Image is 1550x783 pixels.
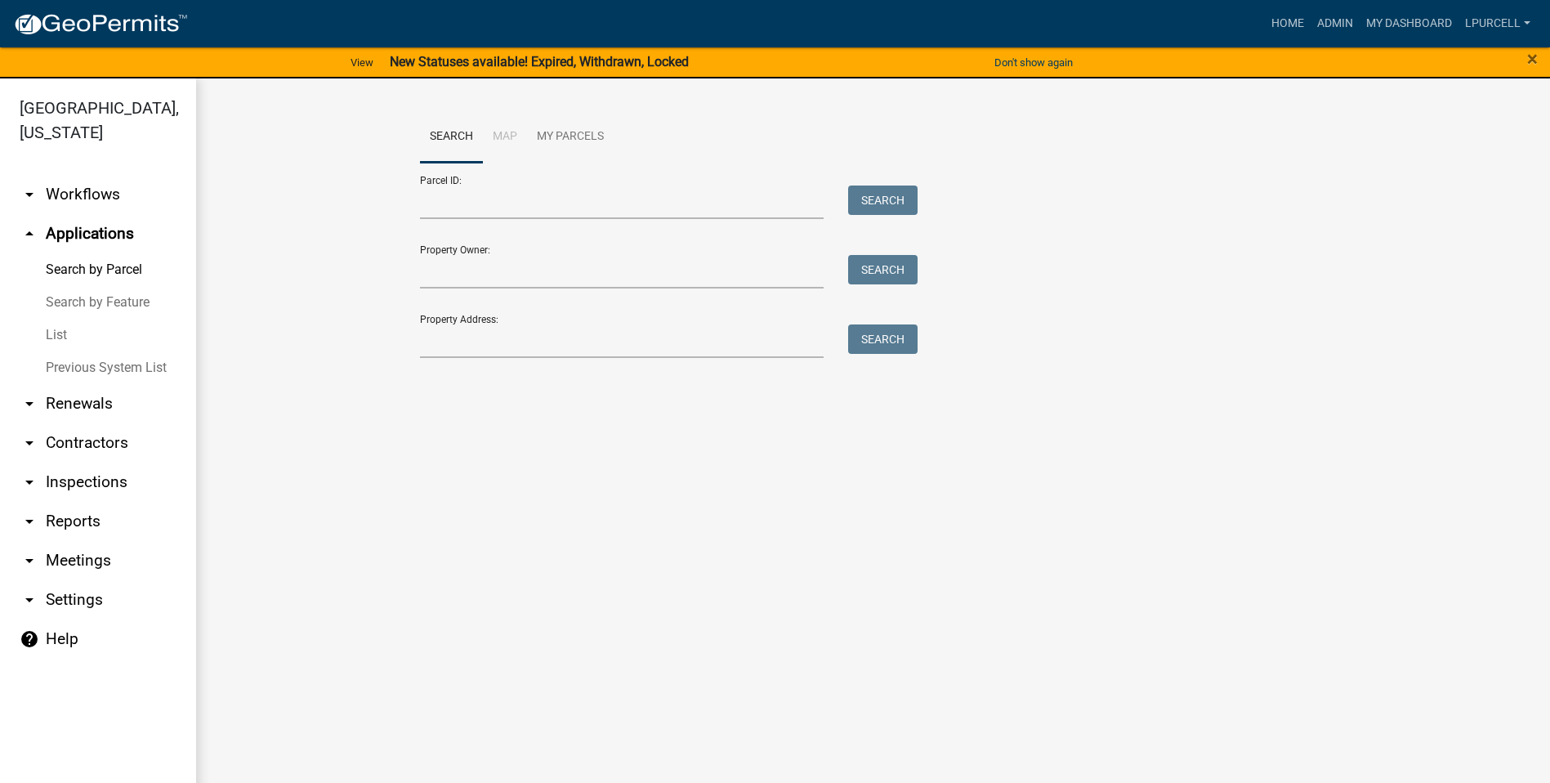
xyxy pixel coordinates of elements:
[1360,8,1458,39] a: My Dashboard
[20,472,39,492] i: arrow_drop_down
[344,49,380,76] a: View
[527,111,614,163] a: My Parcels
[20,224,39,244] i: arrow_drop_up
[20,512,39,531] i: arrow_drop_down
[848,324,918,354] button: Search
[20,590,39,610] i: arrow_drop_down
[1311,8,1360,39] a: Admin
[20,629,39,649] i: help
[1527,49,1538,69] button: Close
[20,394,39,414] i: arrow_drop_down
[420,111,483,163] a: Search
[1458,8,1537,39] a: lpurcell
[20,551,39,570] i: arrow_drop_down
[390,54,689,69] strong: New Statuses available! Expired, Withdrawn, Locked
[20,433,39,453] i: arrow_drop_down
[1527,47,1538,70] span: ×
[988,49,1079,76] button: Don't show again
[20,185,39,204] i: arrow_drop_down
[848,186,918,215] button: Search
[1265,8,1311,39] a: Home
[848,255,918,284] button: Search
